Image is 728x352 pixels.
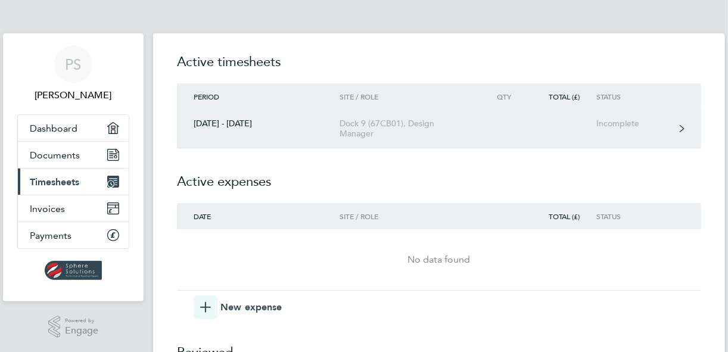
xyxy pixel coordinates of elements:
[18,115,129,141] a: Dashboard
[340,92,476,101] div: Site / Role
[65,316,98,326] span: Powered by
[18,142,129,168] a: Documents
[177,110,701,148] a: [DATE] - [DATE]Dock 9 (67CB01), Design ManagerIncomplete
[596,119,670,129] div: Incomplete
[340,119,476,139] div: Dock 9 (67CB01), Design Manager
[596,92,670,101] div: Status
[476,92,528,101] div: Qty
[30,176,79,188] span: Timesheets
[177,212,340,220] div: Date
[177,119,340,129] div: [DATE] - [DATE]
[528,92,596,101] div: Total (£)
[18,222,129,248] a: Payments
[340,212,476,220] div: Site / Role
[66,57,82,72] span: PS
[30,230,71,241] span: Payments
[18,169,129,195] a: Timesheets
[17,45,129,102] a: PS[PERSON_NAME]
[194,92,219,101] span: Period
[65,326,98,336] span: Engage
[45,261,102,280] img: spheresolutions-logo-retina.png
[17,88,129,102] span: Paul Searle
[177,148,701,203] h2: Active expenses
[596,212,670,220] div: Status
[30,203,65,214] span: Invoices
[30,123,77,134] span: Dashboard
[3,33,144,301] nav: Main navigation
[220,300,282,314] span: New expense
[177,52,701,83] h2: Active timesheets
[528,212,596,220] div: Total (£)
[30,149,80,161] span: Documents
[17,261,129,280] a: Go to home page
[48,316,99,338] a: Powered byEngage
[194,295,282,319] button: New expense
[18,195,129,222] a: Invoices
[177,253,701,267] div: No data found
